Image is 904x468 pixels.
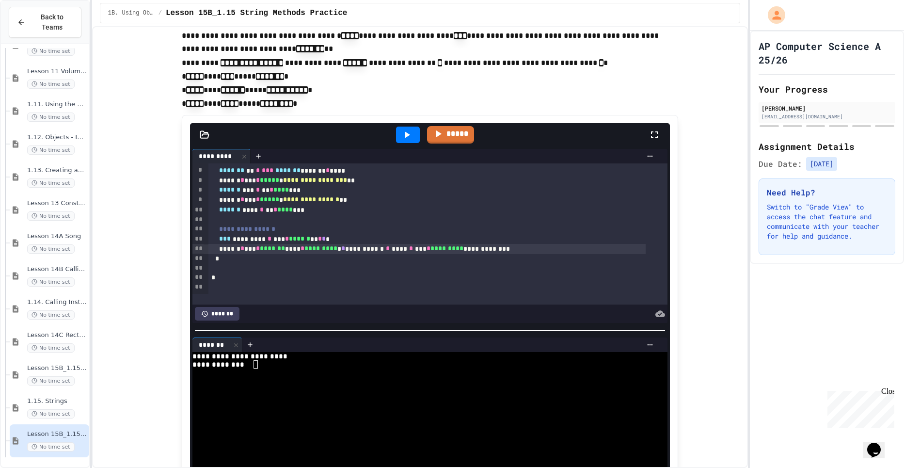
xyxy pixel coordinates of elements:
iframe: chat widget [863,429,894,458]
span: 1B. Using Objects and Methods [108,9,155,17]
span: 1.13. Creating and Initializing Objects: Constructors [27,166,87,175]
span: Lesson 14A Song [27,232,87,241]
div: Chat with us now!Close [4,4,67,62]
span: No time set [27,178,75,188]
span: Lesson 13 Constructors [27,199,87,208]
h2: Assignment Details [759,140,895,153]
span: No time set [27,47,75,56]
h2: Your Progress [759,82,895,96]
h1: AP Computer Science A 25/26 [759,39,895,66]
span: No time set [27,376,75,386]
span: 1.11. Using the Math Class [27,100,87,109]
div: My Account [758,4,788,26]
span: Lesson 15B_1.15 String Methods Demonstration [27,364,87,372]
span: No time set [27,145,75,155]
span: No time set [27,343,75,353]
button: Back to Teams [9,7,81,38]
span: No time set [27,113,75,122]
span: No time set [27,442,75,452]
span: No time set [27,409,75,419]
span: No time set [27,244,75,254]
span: Lesson 11 Volume, Distance, & Quadratic Formula [27,67,87,76]
h3: Need Help? [767,187,887,198]
span: Lesson 15B_1.15 String Methods Practice [166,7,347,19]
span: Lesson 14C Rectangle [27,331,87,339]
iframe: chat widget [824,387,894,428]
span: 1.15. Strings [27,397,87,405]
span: Lesson 15B_1.15 String Methods Practice [27,430,87,438]
span: No time set [27,80,75,89]
p: Switch to "Grade View" to access the chat feature and communicate with your teacher for help and ... [767,202,887,241]
span: 1.12. Objects - Instances of Classes [27,133,87,142]
div: [PERSON_NAME] [761,104,892,113]
span: Due Date: [759,158,802,170]
span: Back to Teams [32,12,73,32]
span: [DATE] [806,157,837,171]
span: No time set [27,277,75,287]
div: [EMAIL_ADDRESS][DOMAIN_NAME] [761,113,892,120]
span: 1.14. Calling Instance Methods [27,298,87,307]
span: No time set [27,310,75,320]
span: No time set [27,211,75,221]
span: Lesson 14B Calling Methods with Parameters [27,265,87,274]
span: / [159,9,162,17]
